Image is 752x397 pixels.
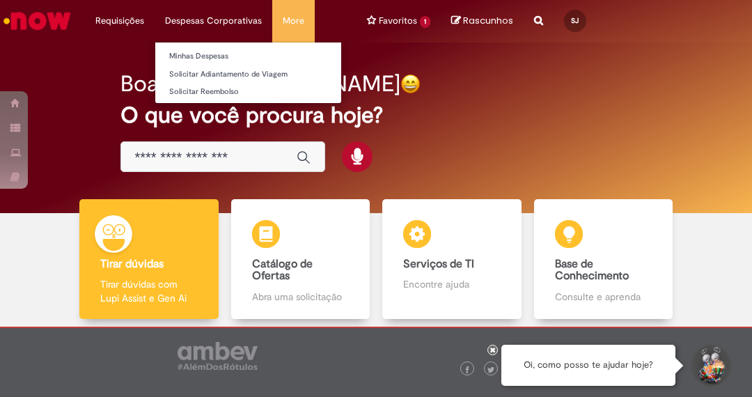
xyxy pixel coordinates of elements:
[155,49,341,64] a: Minhas Despesas
[403,257,474,271] b: Serviços de TI
[252,257,313,283] b: Catálogo de Ofertas
[1,7,73,35] img: ServiceNow
[501,345,675,386] div: Oi, como posso te ajudar hoje?
[165,14,262,28] span: Despesas Corporativas
[571,16,579,25] span: SJ
[555,257,629,283] b: Base de Conhecimento
[487,366,494,373] img: logo_footer_twitter.png
[100,277,198,305] p: Tirar dúvidas com Lupi Assist e Gen Ai
[95,14,144,28] span: Requisições
[420,16,430,28] span: 1
[155,67,341,82] a: Solicitar Adiantamento de Viagem
[400,74,421,94] img: happy-face.png
[464,366,471,373] img: logo_footer_facebook.png
[283,14,304,28] span: More
[100,257,164,271] b: Tirar dúvidas
[225,199,377,320] a: Catálogo de Ofertas Abra uma solicitação
[120,72,400,96] h2: Boa noite, [PERSON_NAME]
[178,342,258,370] img: logo_footer_ambev_rotulo_gray.png
[120,103,632,127] h2: O que você procura hoje?
[376,199,528,320] a: Serviços de TI Encontre ajuda
[528,199,680,320] a: Base de Conhecimento Consulte e aprenda
[252,290,350,304] p: Abra uma solicitação
[555,290,652,304] p: Consulte e aprenda
[689,345,731,387] button: Iniciar Conversa de Suporte
[155,42,342,104] ul: Despesas Corporativas
[155,84,341,100] a: Solicitar Reembolso
[463,14,513,27] span: Rascunhos
[379,14,417,28] span: Favoritos
[403,277,501,291] p: Encontre ajuda
[73,199,225,320] a: Tirar dúvidas Tirar dúvidas com Lupi Assist e Gen Ai
[451,14,513,27] a: No momento, sua lista de rascunhos tem 0 Itens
